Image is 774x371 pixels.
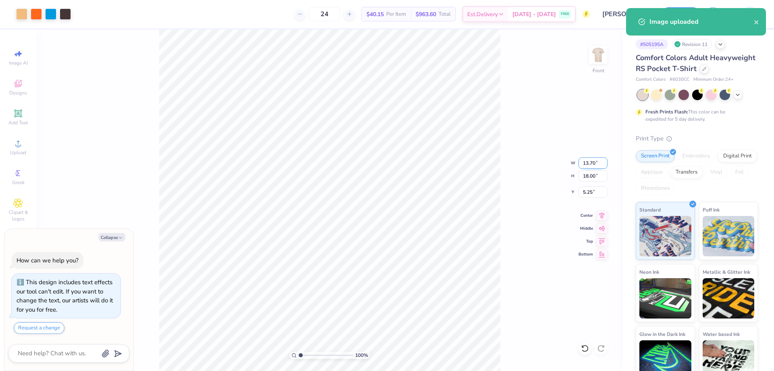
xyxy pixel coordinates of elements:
[703,216,755,256] img: Puff Ink
[561,11,569,17] span: FREE
[578,226,593,231] span: Middle
[596,6,655,22] input: Untitled Design
[639,278,691,319] img: Neon Ink
[12,179,25,186] span: Greek
[705,166,728,178] div: Vinyl
[590,47,606,63] img: Front
[672,39,712,49] div: Revision 11
[309,7,340,21] input: – –
[636,53,755,73] span: Comfort Colors Adult Heavyweight RS Pocket T-Shirt
[8,119,28,126] span: Add Text
[645,108,745,123] div: This color can be expedited for 5 day delivery.
[636,150,675,162] div: Screen Print
[355,352,368,359] span: 100 %
[578,239,593,244] span: Top
[14,322,64,334] button: Request a change
[730,166,749,178] div: Foil
[17,278,113,314] div: This design includes text effects our tool can't edit. If you want to change the text, our artist...
[677,150,716,162] div: Embroidery
[17,256,79,264] div: How can we help you?
[703,205,720,214] span: Puff Ink
[98,233,125,241] button: Collapse
[754,17,759,27] button: close
[718,150,757,162] div: Digital Print
[578,252,593,257] span: Bottom
[512,10,556,19] span: [DATE] - [DATE]
[366,10,384,19] span: $40.15
[636,182,675,195] div: Rhinestones
[636,166,668,178] div: Applique
[439,10,451,19] span: Total
[386,10,406,19] span: Per Item
[639,216,691,256] img: Standard
[9,90,27,96] span: Designs
[593,67,604,74] div: Front
[9,60,28,66] span: Image AI
[639,330,685,338] span: Glow in the Dark Ink
[10,149,26,156] span: Upload
[703,268,750,276] span: Metallic & Glitter Ink
[639,205,661,214] span: Standard
[670,76,689,83] span: # 6030CC
[703,278,755,319] img: Metallic & Glitter Ink
[416,10,436,19] span: $963.60
[645,109,688,115] strong: Fresh Prints Flash:
[636,134,758,143] div: Print Type
[670,166,703,178] div: Transfers
[649,17,754,27] div: Image uploaded
[578,213,593,218] span: Center
[636,76,666,83] span: Comfort Colors
[703,330,740,338] span: Water based Ink
[4,209,32,222] span: Clipart & logos
[467,10,498,19] span: Est. Delivery
[636,39,668,49] div: # 505195A
[693,76,734,83] span: Minimum Order: 24 +
[639,268,659,276] span: Neon Ink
